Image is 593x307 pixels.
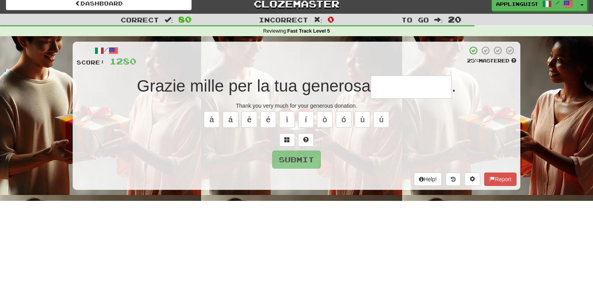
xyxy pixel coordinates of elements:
[452,77,456,95] span: .
[287,28,330,34] strong: Fast Track Level 5
[496,0,538,7] span: Applinguist
[279,133,295,147] button: Switch sentence to multiple choice alt+p
[467,57,479,64] span: 25 %
[223,111,238,128] button: á
[314,17,322,23] span: :
[137,77,371,95] span: Grazie mille per la tua generosa
[77,46,136,55] div: /
[77,59,105,66] span: Score:
[317,111,333,128] button: ò
[165,17,173,23] span: :
[373,111,389,128] button: ú
[77,102,516,110] div: Thank you very much for your generous donation.
[401,16,429,24] span: To go
[272,151,321,169] button: Submit
[328,15,334,24] span: 0
[121,16,159,24] span: Correct
[178,15,192,24] span: 80
[279,111,295,128] button: ì
[298,111,314,128] button: í
[414,173,442,186] button: Help!
[434,17,443,23] span: :
[204,111,220,128] button: à
[336,111,351,128] button: ó
[260,111,276,128] button: é
[355,111,370,128] button: ù
[259,16,308,24] span: Incorrect
[484,173,516,186] button: Report
[110,56,136,66] span: 1280
[448,15,461,24] span: 20
[446,173,461,186] button: Round history (alt+y)
[242,111,257,128] button: è
[467,57,516,64] div: Mastered
[298,133,314,147] button: Single letter hint - you only get 1 per sentence and score half the points! alt+h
